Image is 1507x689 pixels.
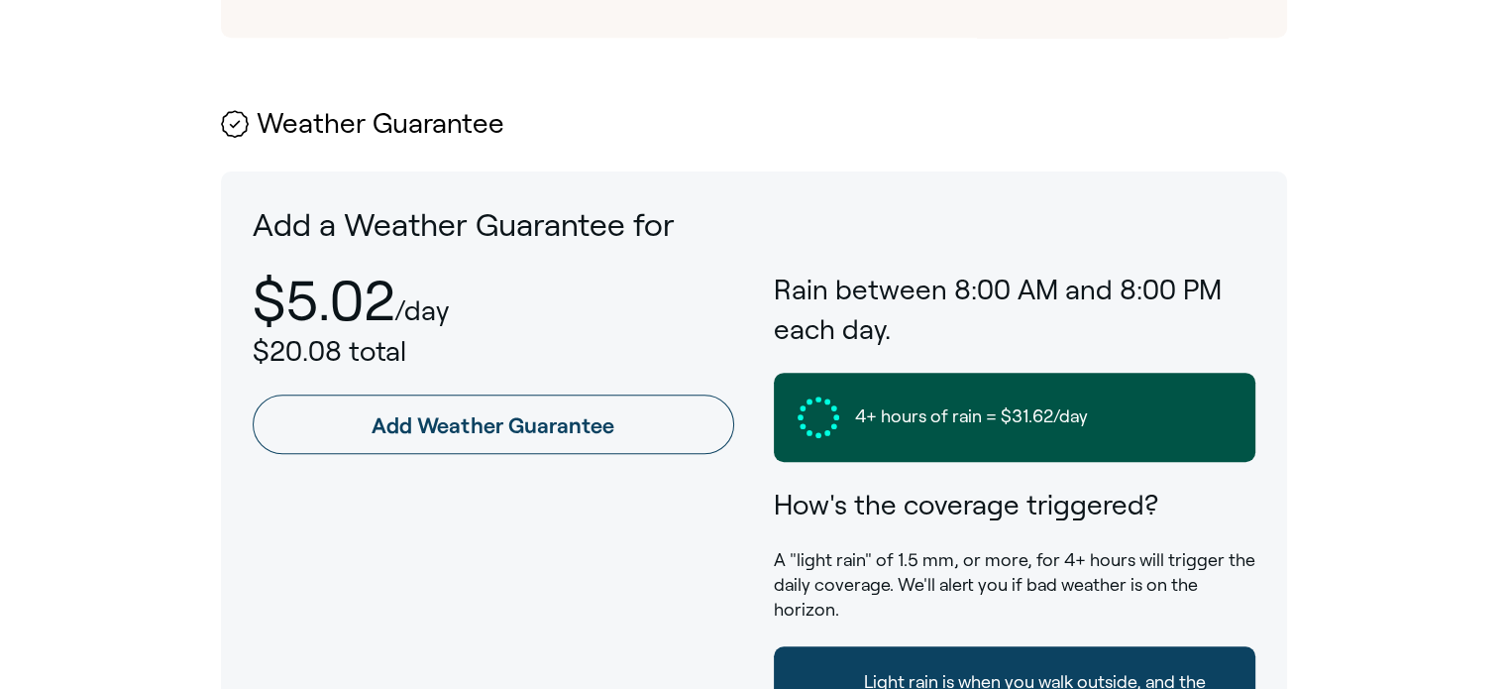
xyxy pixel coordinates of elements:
[774,271,1255,348] h3: Rain between 8:00 AM and 8:00 PM each day.
[774,486,1255,524] h3: How's the coverage triggered?
[774,548,1255,624] p: A "light rain" of 1.5 mm, or more, for 4+ hours will trigger the daily coverage. We'll alert you ...
[253,271,394,331] p: $5.02
[855,404,1088,429] span: 4+ hours of rain = $31.62/day
[253,203,1255,248] p: Add a Weather Guarantee for
[253,336,406,367] span: $20.08 total
[394,295,449,326] p: /day
[221,109,1287,140] h2: Weather Guarantee
[253,395,734,454] a: Add Weather Guarantee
